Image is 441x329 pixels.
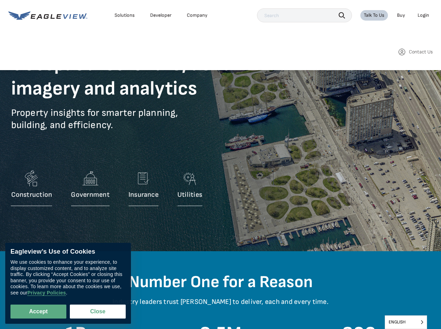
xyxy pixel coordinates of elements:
a: Contact Us [398,47,433,56]
a: Utilities [177,168,202,210]
p: Construction [11,190,52,199]
div: Solutions [115,12,135,18]
h2: Number One for a Reason [16,272,425,292]
span: English [385,316,427,329]
a: Government [71,168,109,210]
button: Accept [10,305,66,319]
p: Insurance [128,190,159,199]
p: Utilities [177,190,202,199]
a: Buy [397,12,405,18]
div: Company [187,12,207,18]
button: Close [70,305,126,319]
div: Login [418,12,429,18]
p: Property insights for smarter planning, building, and efficiency. [11,107,263,142]
a: Insurance [128,168,159,210]
div: Talk To Us [364,12,384,18]
h1: Geospatial software, aerial imagery and analytics [11,52,263,101]
div: Eagleview’s Use of Cookies [10,248,126,256]
aside: Language selected: English [385,315,427,329]
div: We use cookies to enhance your experience, to display customized content, and to analyze site tra... [10,259,126,296]
a: Developer [150,12,171,18]
p: Industry leaders trust [PERSON_NAME] to deliver, each and every time. [16,298,425,317]
input: Search [257,8,352,22]
a: Privacy Policies [27,290,66,296]
a: Construction [11,168,52,210]
span: Contact Us [409,49,433,55]
p: Government [71,190,109,199]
